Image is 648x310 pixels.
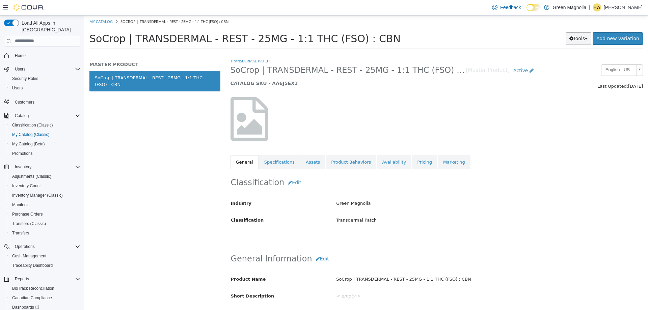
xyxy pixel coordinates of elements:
[12,286,54,291] span: BioTrack Reconciliation
[327,140,353,154] a: Pricing
[353,140,386,154] a: Marketing
[15,164,31,170] span: Inventory
[146,261,182,266] span: Product Name
[13,4,44,11] img: Cova
[7,191,83,200] button: Inventory Manager (Classic)
[1,64,83,74] button: Users
[15,276,29,282] span: Reports
[247,275,563,287] div: < empty >
[146,43,185,48] a: Transdermal Patch
[12,202,29,207] span: Manifests
[500,4,521,11] span: Feedback
[15,53,26,58] span: Home
[12,52,28,60] a: Home
[9,261,55,270] a: Traceabilty Dashboard
[146,161,559,173] h2: Classification
[15,113,29,118] span: Catalog
[7,261,83,270] button: Traceabilty Dashboard
[200,161,220,173] button: Edit
[9,182,80,190] span: Inventory Count
[12,275,32,283] button: Reports
[7,284,83,293] button: BioTrack Reconciliation
[12,65,28,73] button: Users
[12,163,80,171] span: Inventory
[12,253,46,259] span: Cash Management
[9,229,80,237] span: Transfers
[7,251,83,261] button: Cash Management
[9,149,35,158] a: Promotions
[589,3,590,11] p: |
[553,3,587,11] p: Green Magnolia
[9,84,80,92] span: Users
[382,52,426,58] small: [Master Product]
[429,52,443,58] span: Active
[508,17,559,29] a: Add new variation
[1,274,83,284] button: Reports
[9,210,80,218] span: Purchase Orders
[9,75,41,83] a: Security Roles
[12,275,80,283] span: Reports
[9,252,80,260] span: Cash Management
[9,75,80,83] span: Security Roles
[146,140,174,154] a: General
[247,292,563,304] div: < empty >
[5,3,28,8] a: My Catalog
[292,140,327,154] a: Availability
[5,55,136,76] a: SoCrop | TRANSDERMAL - REST - 25MG - 1:1 THC (FSO) : CBN
[9,261,80,270] span: Traceabilty Dashboard
[7,200,83,209] button: Manifests
[9,294,55,302] a: Canadian Compliance
[12,243,80,251] span: Operations
[7,149,83,158] button: Promotions
[12,263,53,268] span: Traceabilty Dashboard
[15,66,25,72] span: Users
[9,172,80,180] span: Adjustments (Classic)
[15,100,34,105] span: Customers
[228,237,248,250] button: Edit
[12,85,23,91] span: Users
[12,97,80,106] span: Customers
[7,219,83,228] button: Transfers (Classic)
[5,46,136,52] h5: MASTER PRODUCT
[9,284,80,292] span: BioTrack Reconciliation
[12,122,53,128] span: Classification (Classic)
[12,221,46,226] span: Transfers (Classic)
[12,163,34,171] button: Inventory
[9,284,57,292] a: BioTrack Reconciliation
[146,278,190,283] span: Short Description
[9,294,80,302] span: Canadian Compliance
[594,3,600,11] span: HW
[7,74,83,83] button: Security Roles
[513,68,544,73] span: Last Updated:
[12,243,37,251] button: Operations
[9,191,80,199] span: Inventory Manager (Classic)
[12,230,29,236] span: Transfers
[517,49,549,60] span: English - US
[216,140,241,154] a: Assets
[9,84,25,92] a: Users
[36,3,144,8] span: SoCrop | TRANSDERMAL - REST - 25MG - 1:1 THC (FSO) : CBN
[146,185,167,190] span: Industry
[9,140,80,148] span: My Catalog (Beta)
[593,3,601,11] div: Heather Wheeler
[1,97,83,107] button: Customers
[9,229,32,237] a: Transfers
[12,151,33,156] span: Promotions
[247,199,563,211] div: Transdermal Patch
[146,237,559,250] h2: General Information
[9,220,49,228] a: Transfers (Classic)
[247,258,563,270] div: SoCrop | TRANSDERMAL - REST - 25MG - 1:1 THC (FSO) : CBN
[7,130,83,139] button: My Catalog (Classic)
[9,220,80,228] span: Transfers (Classic)
[604,3,643,11] p: [PERSON_NAME]
[1,162,83,172] button: Inventory
[425,49,453,61] a: Active
[12,76,38,81] span: Security Roles
[12,193,63,198] span: Inventory Manager (Classic)
[146,50,382,60] span: SoCrop | TRANSDERMAL - REST - 25MG - 1:1 THC (FSO) : CBN
[19,20,80,33] span: Load All Apps in [GEOGRAPHIC_DATA]
[481,17,507,29] button: Tools
[15,244,35,249] span: Operations
[12,183,41,189] span: Inventory Count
